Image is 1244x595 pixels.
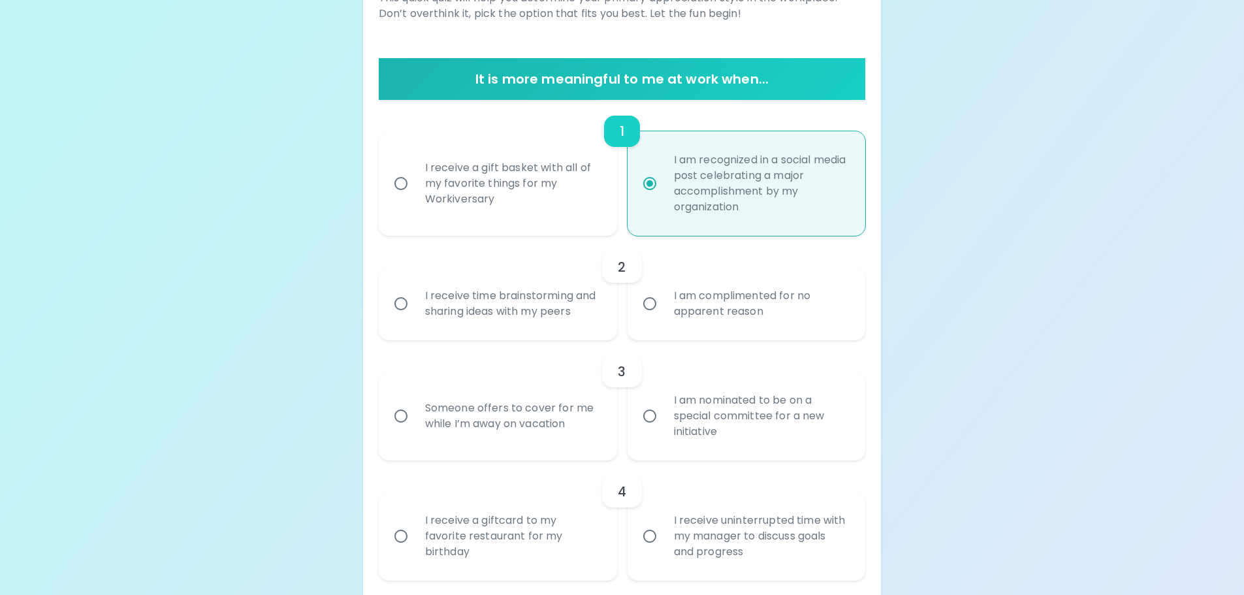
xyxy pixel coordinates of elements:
div: I receive time brainstorming and sharing ideas with my peers [415,272,610,335]
div: I am recognized in a social media post celebrating a major accomplishment by my organization [663,137,859,231]
div: choice-group-check [379,340,866,460]
div: I receive a giftcard to my favorite restaurant for my birthday [415,497,610,575]
div: I receive uninterrupted time with my manager to discuss goals and progress [663,497,859,575]
div: I receive a gift basket with all of my favorite things for my Workiversary [415,144,610,223]
div: I am nominated to be on a special committee for a new initiative [663,377,859,455]
div: choice-group-check [379,100,866,236]
h6: 3 [618,361,626,382]
div: I am complimented for no apparent reason [663,272,859,335]
h6: It is more meaningful to me at work when... [384,69,861,89]
h6: 4 [618,481,626,502]
h6: 1 [620,121,624,142]
div: choice-group-check [379,236,866,340]
div: Someone offers to cover for me while I’m away on vacation [415,385,610,447]
h6: 2 [618,257,626,278]
div: choice-group-check [379,460,866,581]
